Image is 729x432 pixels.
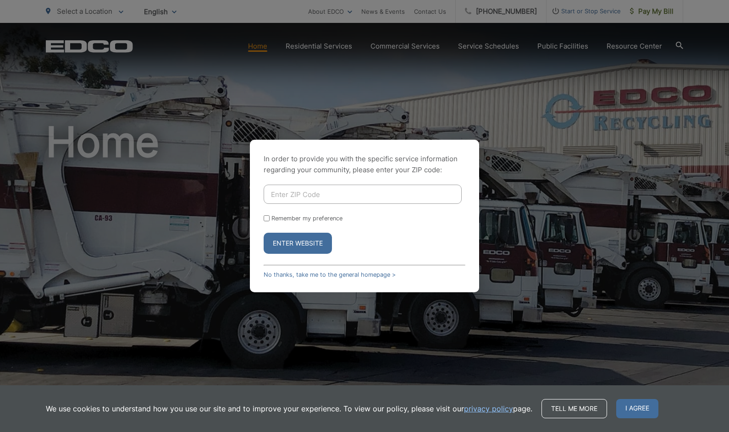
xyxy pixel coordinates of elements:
[264,233,332,254] button: Enter Website
[46,403,532,414] p: We use cookies to understand how you use our site and to improve your experience. To view our pol...
[541,399,607,418] a: Tell me more
[464,403,513,414] a: privacy policy
[264,271,396,278] a: No thanks, take me to the general homepage >
[264,185,462,204] input: Enter ZIP Code
[264,153,465,175] p: In order to provide you with the specific service information regarding your community, please en...
[616,399,658,418] span: I agree
[271,215,342,222] label: Remember my preference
